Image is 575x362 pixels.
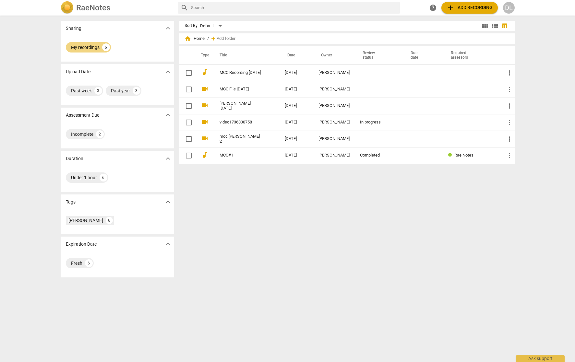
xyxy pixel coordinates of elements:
[491,22,499,30] span: view_list
[102,43,110,51] div: 6
[66,199,76,205] p: Tags
[210,35,217,42] span: add
[318,136,350,141] div: [PERSON_NAME]
[220,101,261,111] a: [PERSON_NAME][DATE]
[164,68,172,76] span: expand_more
[163,23,173,33] button: Show more
[220,153,261,158] a: MCC#1
[85,259,93,267] div: 6
[318,120,350,125] div: [PERSON_NAME]
[94,87,102,95] div: 3
[490,21,500,31] button: List view
[447,4,454,12] span: add
[163,67,173,76] button: Show more
[68,217,103,224] div: [PERSON_NAME]
[66,155,83,162] p: Duration
[185,35,191,42] span: home
[201,68,209,76] span: audiotrack
[506,152,513,159] span: more_vert
[220,87,261,92] a: MCC File [DATE]
[506,86,513,93] span: more_vert
[501,23,508,29] span: table_chart
[76,3,110,12] h2: RaeNotes
[280,98,313,114] td: [DATE]
[503,2,515,14] button: DL
[506,119,513,126] span: more_vert
[106,217,113,224] div: 6
[220,134,261,144] a: mcc [PERSON_NAME] 2
[163,197,173,207] button: Show more
[448,153,454,158] span: Review status: completed
[164,155,172,162] span: expand_more
[280,64,313,81] td: [DATE]
[164,111,172,119] span: expand_more
[163,110,173,120] button: Show more
[201,134,209,142] span: videocam
[280,46,313,64] th: Date
[318,103,350,108] div: [PERSON_NAME]
[506,135,513,143] span: more_vert
[185,35,205,42] span: Home
[403,46,443,64] th: Due date
[163,239,173,249] button: Show more
[447,4,493,12] span: Add recording
[201,151,209,159] span: audiotrack
[201,101,209,109] span: videocam
[280,114,313,131] td: [DATE]
[201,118,209,126] span: videocam
[280,147,313,164] td: [DATE]
[196,46,212,64] th: Type
[443,46,500,64] th: Required assessors
[200,21,224,31] div: Default
[133,87,140,95] div: 3
[454,153,473,158] span: Rae Notes
[212,46,280,64] th: Title
[164,240,172,248] span: expand_more
[318,87,350,92] div: [PERSON_NAME]
[207,36,209,41] span: /
[185,23,198,28] div: Sort By
[500,21,509,31] button: Table view
[71,260,82,266] div: Fresh
[355,46,403,64] th: Review status
[164,24,172,32] span: expand_more
[280,131,313,147] td: [DATE]
[66,68,90,75] p: Upload Date
[61,1,173,14] a: LogoRaeNotes
[217,36,235,41] span: Add folder
[220,70,261,75] a: MCC Recording [DATE]
[111,88,130,94] div: Past year
[429,4,437,12] span: help
[516,355,565,362] div: Ask support
[318,70,350,75] div: [PERSON_NAME]
[100,174,107,181] div: 6
[191,3,397,13] input: Search
[164,198,172,206] span: expand_more
[66,25,81,32] p: Sharing
[280,81,313,98] td: [DATE]
[360,120,398,125] div: In progress
[96,130,104,138] div: 2
[61,1,74,14] img: Logo
[318,153,350,158] div: [PERSON_NAME]
[201,85,209,93] span: videocam
[313,46,355,64] th: Owner
[66,241,97,248] p: Expiration Date
[71,44,100,51] div: My recordings
[481,22,489,30] span: view_module
[360,153,398,158] div: Completed
[480,21,490,31] button: Tile view
[163,154,173,163] button: Show more
[506,102,513,110] span: more_vert
[66,112,99,119] p: Assessment Due
[71,174,97,181] div: Under 1 hour
[441,2,498,14] button: Upload
[427,2,439,14] a: Help
[220,120,261,125] a: video1736830758
[506,69,513,77] span: more_vert
[71,88,92,94] div: Past week
[71,131,93,137] div: Incomplete
[181,4,188,12] span: search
